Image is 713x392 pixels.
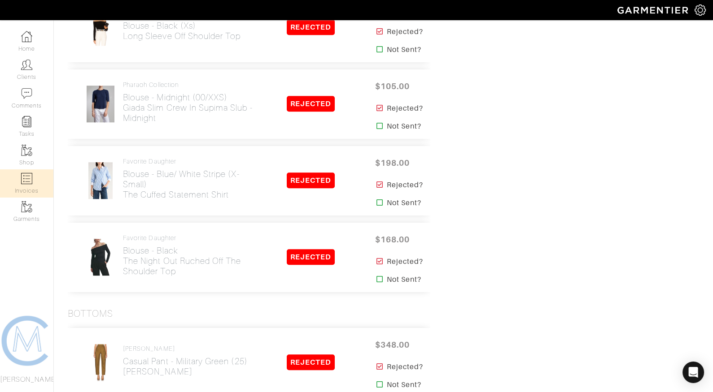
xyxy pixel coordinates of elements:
[387,379,421,390] strong: Not Sent?
[123,92,260,123] h2: Blouse - Midnight (00/XXS) Giada Slim Crew in Supima Slub - Midnight
[86,85,115,123] img: CKHtVoWk3SYUwTpmxpp3iX2A
[387,44,421,55] strong: Not Sent?
[287,19,335,35] span: REJECTED
[123,10,241,42] a: [PERSON_NAME] Blouse - Black (xs)Long Sleeve Off Shoulder Top
[123,158,260,165] h4: Favorite Daughter
[123,81,260,123] a: Pharaoh Collection Blouse - Midnight (00/XXS)Giada Slim Crew in Supima Slub - Midnight
[123,234,260,242] h4: Favorite Daughter
[366,153,420,172] span: $198.00
[387,121,421,132] strong: Not Sent?
[366,77,420,96] span: $105.00
[21,59,32,70] img: clients-icon-6bae9207a08558b7cb47a8932f037763ab4055f8c8b6bfacd5dc20c3e0201464.png
[21,201,32,212] img: garments-icon-b7da505a4dc4fd61783c78ac3ca0ef83fa9d6f193b1c9dc38574b1d14d53ca28.png
[695,4,706,16] img: gear-icon-white-bd11855cb880d31180b6d7d6211b90ccbf57a29d726f0c71d8c61bd08dd39cc2.png
[123,169,260,200] h2: Blouse - Blue/ White Stripe (X-Small) The Cuffed Statement Shirt
[123,234,260,276] a: Favorite Daughter Blouse - BlackThe Night Out Ruched Off the Shoulder Top
[366,230,420,249] span: $168.00
[88,9,113,46] img: uVbEdTS9jennB8Mdfntc9xaF
[366,335,420,354] span: $348.00
[123,81,260,89] h4: Pharaoh Collection
[123,246,260,276] h2: Blouse - Black The Night Out Ruched Off the Shoulder Top
[287,96,335,112] span: REJECTED
[287,354,335,370] span: REJECTED
[287,249,335,265] span: REJECTED
[21,145,32,156] img: garments-icon-b7da505a4dc4fd61783c78ac3ca0ef83fa9d6f193b1c9dc38574b1d14d53ca28.png
[123,21,241,41] h2: Blouse - Black (xs) Long Sleeve Off Shoulder Top
[90,238,110,276] img: zyBh44rLJaUHpAMeDD4G1YFD
[387,103,423,114] strong: Rejected?
[88,344,114,381] img: jkEZRSRBwmSXzv8kaCUrgvNE
[21,31,32,42] img: dashboard-icon-dbcd8f5a0b271acd01030246c82b418ddd0df26cd7fceb0bd07c9910d44c42f6.png
[682,362,704,383] div: Open Intercom Messenger
[68,308,113,319] h3: Bottoms
[387,256,423,267] strong: Rejected?
[123,345,248,377] a: [PERSON_NAME] Casual Pant - Military Green (25)[PERSON_NAME]
[21,116,32,127] img: reminder-icon-8004d30b9f0a5d33ae49ab947aed9ed385cf756f9e5892f1edd6e32f2345188e.png
[123,356,248,377] h2: Casual Pant - Military Green (25) [PERSON_NAME]
[88,162,113,199] img: UT7GwCMUdiiJaeBtJyHcmi9W
[123,345,248,353] h4: [PERSON_NAME]
[387,274,421,285] strong: Not Sent?
[387,198,421,208] strong: Not Sent?
[287,172,335,188] span: REJECTED
[21,173,32,184] img: orders-icon-0abe47150d42831381b5fb84f609e132dff9fe21cb692f30cb5eec754e2cba89.png
[21,88,32,99] img: comment-icon-a0a6a9ef722e966f86d9cbdc48e553b5cf19dbc54f86b18d962a5391bc8f6eb6.png
[613,2,695,18] img: garmentier-logo-header-white-b43fb05a5012e4ada735d5af1a66efaba907eab6374d6393d1fbf88cb4ef424d.png
[123,158,260,200] a: Favorite Daughter Blouse - Blue/ White Stripe (X-Small)The Cuffed Statement Shirt
[387,180,423,190] strong: Rejected?
[387,362,423,372] strong: Rejected?
[387,26,423,37] strong: Rejected?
